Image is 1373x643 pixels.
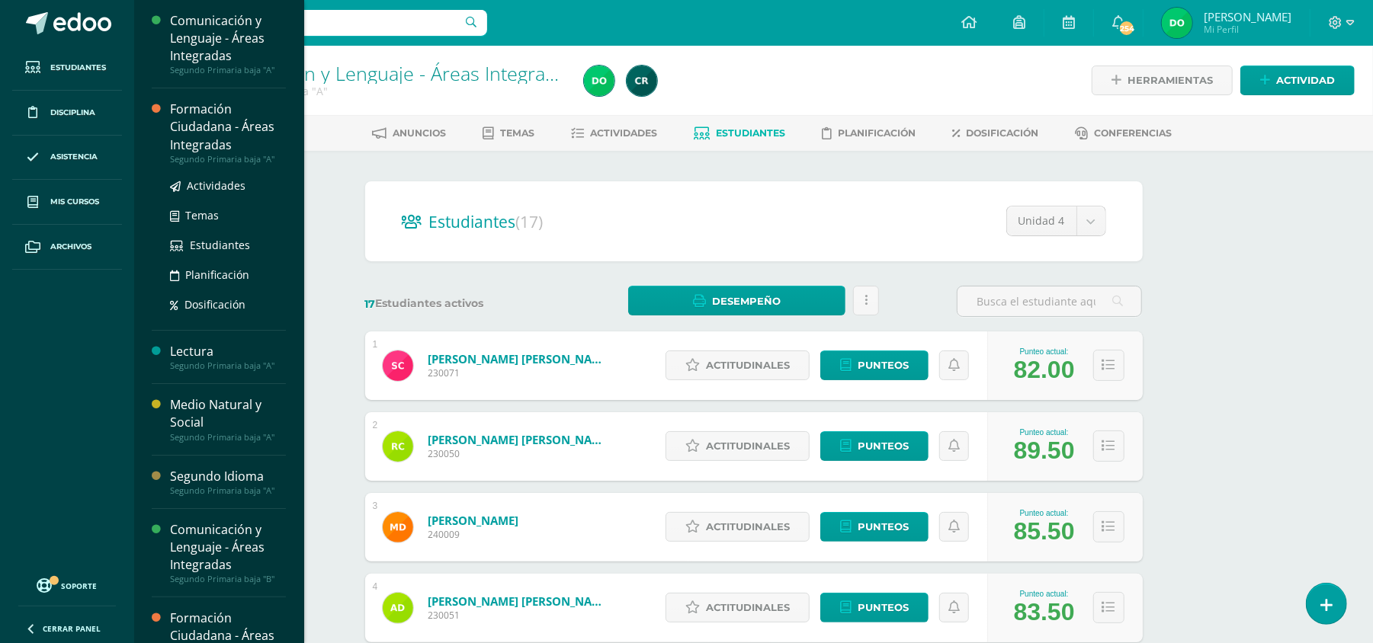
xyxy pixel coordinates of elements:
[372,121,446,146] a: Anuncios
[365,297,376,311] span: 17
[170,521,286,574] div: Comunicación y Lenguaje - Áreas Integradas
[18,574,116,595] a: Soporte
[170,296,286,313] a: Dosificación
[185,267,249,282] span: Planificación
[428,593,611,609] a: [PERSON_NAME] [PERSON_NAME]
[694,121,785,146] a: Estudiantes
[170,468,286,496] a: Segundo IdiomaSegundo Primaria baja "A"
[170,468,286,485] div: Segundo Idioma
[706,513,790,541] span: Actitudinales
[373,420,378,430] div: 2
[666,431,810,461] a: Actitudinales
[1014,428,1075,437] div: Punteo actual:
[1019,206,1065,235] span: Unidad 4
[170,574,286,584] div: Segundo Primaria baja "B"
[383,512,413,542] img: 1d974f5b14468c32bdf31690116887d4.png
[1014,347,1075,356] div: Punteo actual:
[628,286,845,315] a: Desempeño
[428,447,611,460] span: 230050
[666,350,810,380] a: Actitudinales
[858,593,909,622] span: Punteos
[706,593,790,622] span: Actitudinales
[62,581,98,591] span: Soporte
[383,593,413,623] img: 7ea379d6a51e9c7a58d2221c0970bb75.png
[170,343,286,360] div: Lectura
[428,366,611,379] span: 230071
[1075,121,1172,146] a: Conferencias
[716,127,785,139] span: Estudiantes
[858,351,909,379] span: Punteos
[966,127,1038,139] span: Dosificación
[170,360,286,371] div: Segundo Primaria baja "A"
[50,107,95,119] span: Disciplina
[192,62,566,84] h1: Comunicación y Lenguaje - Áreas Integradas
[50,151,98,163] span: Asistencia
[170,206,286,224] a: Temas
[516,211,544,232] span: (17)
[428,513,518,528] a: [PERSON_NAME]
[1162,8,1192,38] img: 832e9e74216818982fa3af6e32aa3651.png
[170,266,286,283] a: Planificación
[192,60,576,86] a: Comunicación y Lenguaje - Áreas Integradas
[50,62,106,74] span: Estudiantes
[1276,66,1335,94] span: Actividad
[185,208,219,222] span: Temas
[1204,23,1291,36] span: Mi Perfil
[952,121,1038,146] a: Dosificación
[500,127,534,139] span: Temas
[12,91,122,136] a: Disciplina
[706,351,790,379] span: Actitudinales
[393,127,446,139] span: Anuncios
[170,177,286,194] a: Actividades
[373,501,378,511] div: 3
[858,513,909,541] span: Punteos
[43,623,101,634] span: Cerrar panel
[838,127,916,139] span: Planificación
[666,593,810,622] a: Actitudinales
[170,101,286,153] div: Formación Ciudadana - Áreas Integradas
[627,66,657,96] img: 19436fc6d9716341a8510cf58c6830a2.png
[12,136,122,181] a: Asistencia
[706,432,790,460] span: Actitudinales
[1007,206,1105,235] a: Unidad 4
[1240,66,1355,95] a: Actividad
[187,178,245,193] span: Actividades
[1014,517,1075,545] div: 85.50
[1014,356,1075,384] div: 82.00
[1204,9,1291,24] span: [PERSON_NAME]
[170,432,286,443] div: Segundo Primaria baja "A"
[822,121,916,146] a: Planificación
[12,225,122,270] a: Archivos
[1014,590,1075,598] div: Punteo actual:
[170,12,286,75] a: Comunicación y Lenguaje - Áreas IntegradasSegundo Primaria baja "A"
[373,581,378,592] div: 4
[1128,66,1213,94] span: Herramientas
[584,66,614,96] img: 832e9e74216818982fa3af6e32aa3651.png
[1092,66,1233,95] a: Herramientas
[170,521,286,584] a: Comunicación y Lenguaje - Áreas IntegradasSegundo Primaria baja "B"
[858,432,909,460] span: Punteos
[428,609,611,622] span: 230051
[50,241,91,253] span: Archivos
[666,512,810,542] a: Actitudinales
[170,101,286,164] a: Formación Ciudadana - Áreas IntegradasSegundo Primaria baja "A"
[170,154,286,165] div: Segundo Primaria baja "A"
[571,121,657,146] a: Actividades
[712,287,781,315] span: Desempeño
[958,286,1141,316] input: Busca el estudiante aquí...
[12,46,122,91] a: Estudiantes
[170,12,286,65] div: Comunicación y Lenguaje - Áreas Integradas
[1014,598,1075,626] div: 83.50
[184,297,245,312] span: Dosificación
[365,296,550,311] label: Estudiantes activos
[428,528,518,541] span: 240009
[170,343,286,371] a: LecturaSegundo Primaria baja "A"
[428,351,611,366] a: [PERSON_NAME] [PERSON_NAME]
[383,350,413,381] img: cbb4117b2bab9ef27fbde1c1423a7f17.png
[12,180,122,225] a: Mis cursos
[383,431,413,462] img: 6b0b51f7ad5a164f157d7e5c1439b546.png
[373,339,378,350] div: 1
[820,431,929,461] a: Punteos
[429,211,544,232] span: Estudiantes
[1014,509,1075,517] div: Punteo actual:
